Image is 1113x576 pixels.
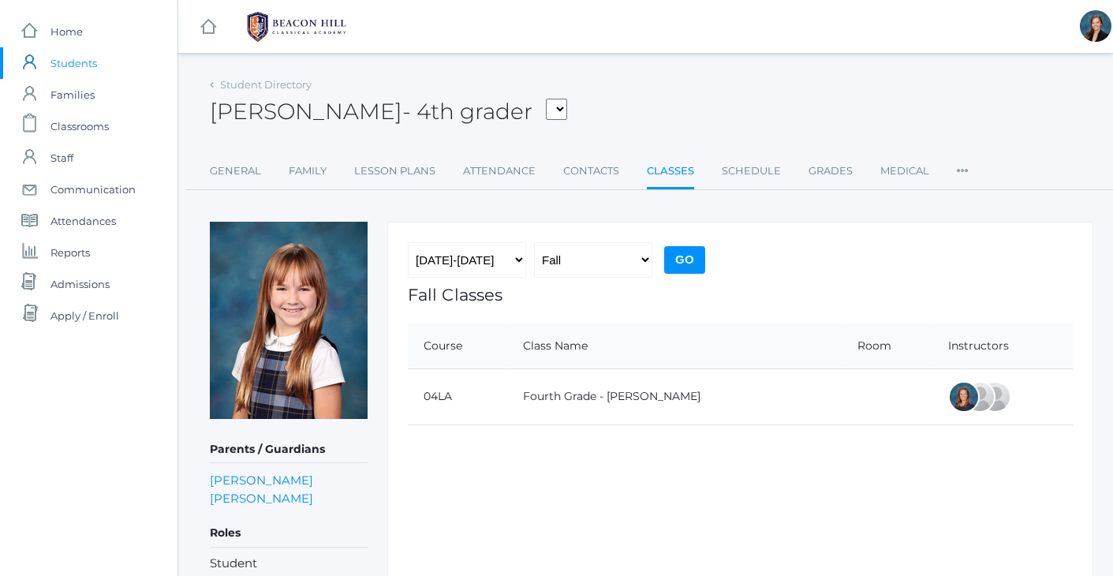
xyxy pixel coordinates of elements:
a: [PERSON_NAME] [210,489,313,507]
a: Student Directory [220,78,312,91]
img: 1_BHCALogos-05.png [237,7,356,47]
a: Contacts [563,155,619,187]
h5: Parents / Guardians [210,436,368,463]
li: Student [210,555,368,573]
th: Room [842,324,932,369]
h5: Roles [210,520,368,547]
input: Go [664,246,705,274]
div: Lydia Chaffin [964,381,995,413]
h2: [PERSON_NAME] [210,99,567,124]
a: [PERSON_NAME] [210,471,313,489]
div: Ellie Bradley [948,381,980,413]
a: Medical [880,155,929,187]
th: Class Name [507,324,842,369]
h1: Fall Classes [408,286,1073,304]
span: Families [50,79,95,110]
img: Remy Evans [210,222,368,419]
a: Schedule [722,155,781,187]
a: General [210,155,261,187]
span: Staff [50,142,73,174]
span: Attendances [50,205,116,237]
a: Attendance [463,155,536,187]
div: Heather Porter [980,381,1011,413]
div: Allison Smith [1080,10,1111,42]
th: Course [408,324,507,369]
a: Grades [809,155,853,187]
span: Communication [50,174,136,205]
span: Apply / Enroll [50,300,119,331]
span: Admissions [50,268,110,300]
span: Reports [50,237,90,268]
a: Lesson Plans [354,155,435,187]
span: Home [50,16,83,47]
span: - 4th grader [402,98,532,125]
a: Family [289,155,327,187]
a: Classes [647,155,694,189]
span: Classrooms [50,110,109,142]
a: Fourth Grade - [PERSON_NAME] [523,389,700,403]
td: 04LA [408,368,507,425]
th: Instructors [932,324,1073,369]
span: Students [50,47,97,79]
